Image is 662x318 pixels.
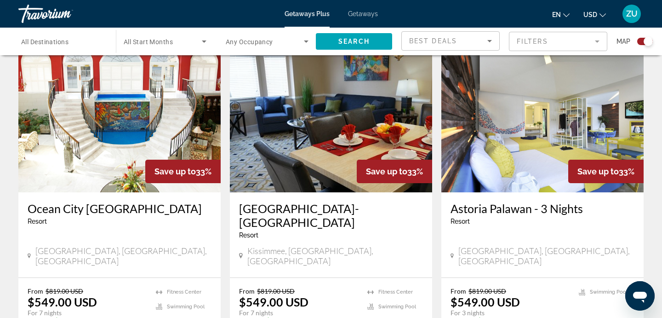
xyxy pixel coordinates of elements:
[124,38,173,46] span: All Start Months
[226,38,273,46] span: Any Occupancy
[378,304,416,310] span: Swimming Pool
[590,289,628,295] span: Swimming Pool
[239,202,423,229] a: [GEOGRAPHIC_DATA]-[GEOGRAPHIC_DATA]
[626,9,638,18] span: ZU
[552,8,570,21] button: Change language
[451,295,520,309] p: $549.00 USD
[18,45,221,192] img: 5313O01X.jpg
[28,309,147,317] p: For 7 nights
[28,295,97,309] p: $549.00 USD
[28,218,47,225] span: Resort
[366,167,407,176] span: Save up to
[378,289,413,295] span: Fitness Center
[145,160,221,183] div: 33%
[338,38,370,45] span: Search
[577,167,619,176] span: Save up to
[458,246,634,266] span: [GEOGRAPHIC_DATA], [GEOGRAPHIC_DATA], [GEOGRAPHIC_DATA]
[620,4,644,23] button: User Menu
[230,45,432,192] img: 6815I01L.jpg
[154,167,196,176] span: Save up to
[509,31,607,52] button: Filter
[46,287,83,295] span: $819.00 USD
[28,202,211,215] a: Ocean City [GEOGRAPHIC_DATA]
[409,37,457,45] span: Best Deals
[348,10,378,17] a: Getaways
[451,218,470,225] span: Resort
[451,202,634,215] a: Astoria Palawan - 3 Nights
[247,246,423,266] span: Kissimmee, [GEOGRAPHIC_DATA], [GEOGRAPHIC_DATA]
[21,38,68,46] span: All Destinations
[451,309,570,317] p: For 3 nights
[239,287,255,295] span: From
[239,231,258,239] span: Resort
[18,2,110,26] a: Travorium
[239,295,308,309] p: $549.00 USD
[451,287,466,295] span: From
[257,287,295,295] span: $819.00 USD
[409,35,492,46] mat-select: Sort by
[28,287,43,295] span: From
[357,160,432,183] div: 33%
[616,35,630,48] span: Map
[568,160,644,183] div: 33%
[316,33,392,50] button: Search
[167,304,205,310] span: Swimming Pool
[583,8,606,21] button: Change currency
[468,287,506,295] span: $819.00 USD
[239,309,358,317] p: For 7 nights
[583,11,597,18] span: USD
[167,289,201,295] span: Fitness Center
[552,11,561,18] span: en
[35,246,211,266] span: [GEOGRAPHIC_DATA], [GEOGRAPHIC_DATA], [GEOGRAPHIC_DATA]
[441,45,644,192] img: C948I01X.jpg
[625,281,655,311] iframe: Button to launch messaging window
[285,10,330,17] a: Getaways Plus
